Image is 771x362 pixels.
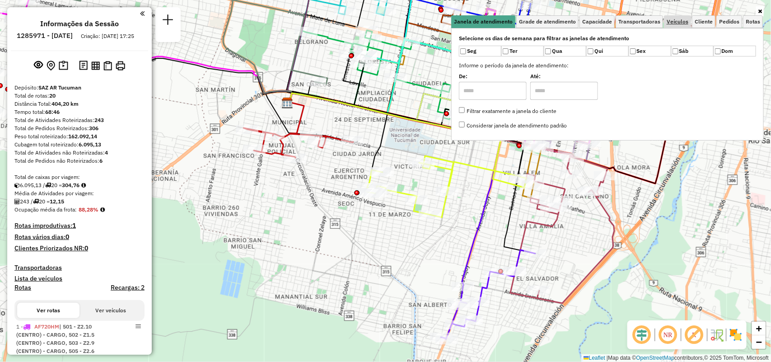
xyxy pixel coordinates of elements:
input: Considerar janela de atendimento padrão [459,122,465,127]
label: Qua [544,46,586,56]
a: Zoom out [752,335,766,349]
strong: 243 [94,117,104,123]
strong: 20 [49,92,56,99]
div: 243 / 20 = [14,197,145,206]
span: − [756,336,762,348]
strong: 304,76 [62,182,79,188]
h4: Recargas: 2 [111,284,145,291]
strong: 68:46 [45,108,60,115]
button: Imprimir Rotas [114,59,127,72]
div: Depósito: [14,84,145,92]
h4: Lista de veículos [14,275,145,282]
span: Ocupação média da frota: [14,206,77,213]
span: Rotas [746,19,760,24]
button: Painel de Sugestão [57,59,70,73]
input: Filtrar exatamente a janela do cliente [459,107,465,113]
span: Grade de atendimento [519,19,576,24]
h6: 1285971 - [DATE] [17,32,73,40]
h4: Transportadoras [14,264,145,272]
em: Opções [136,324,141,329]
label: Informe o período da janela de atendimento: [453,61,762,70]
strong: 6.095,13 [79,141,101,148]
strong: 0 [84,244,88,252]
span: Ocultar deslocamento [631,324,653,346]
button: Logs desbloquear sessão [77,59,89,73]
a: Rotas [14,284,31,291]
button: Visualizar relatório de Roteirização [89,59,102,71]
a: Leaflet [584,355,605,361]
div: Total de rotas: [14,92,145,100]
button: Centralizar mapa no depósito ou ponto de apoio [45,59,57,73]
span: AF720HM [34,323,59,330]
a: Ocultar filtros [756,6,764,16]
h4: Rotas vários dias: [14,233,145,241]
div: Total de Atividades não Roteirizadas: [14,149,145,157]
span: | [607,355,608,361]
span: Janela de atendimento [454,19,513,24]
span: + [756,323,762,334]
i: Total de rotas [45,183,51,188]
input: Dom [715,48,721,54]
a: Nova sessão e pesquisa [159,11,177,31]
div: Tempo total: [14,108,145,116]
button: Ver veículos [79,303,142,318]
strong: 1 [72,221,76,230]
a: Zoom in [752,322,766,335]
span: Cliente [695,19,713,24]
button: Exibir sessão original [32,58,45,73]
label: De: [459,72,530,80]
label: Qui [586,46,629,56]
label: Ter [501,46,544,56]
i: Meta Caixas/viagem: 251,72 Diferença: 53,04 [81,183,86,188]
button: Ver rotas [17,303,79,318]
div: Criação: [DATE] 17:25 [77,32,138,40]
input: Seg [460,48,466,54]
input: Qui [588,48,593,54]
strong: SAZ AR Tucuman [38,84,81,91]
strong: 306 [89,125,98,132]
i: Total de Atividades [14,199,20,204]
a: OpenStreetMap [636,355,675,361]
span: Ocultar NR [657,324,679,346]
h4: Informações da Sessão [40,19,119,28]
strong: 12,15 [50,198,64,205]
span: Exibir rótulo [683,324,705,346]
div: Total de Pedidos Roteirizados: [14,124,145,132]
div: Total de Pedidos não Roteirizados: [14,157,145,165]
span: Capacidade [582,19,612,24]
label: Considerar janela de atendimento padrão [459,122,567,130]
strong: 0 [65,233,69,241]
h4: Rotas improdutivas: [14,222,145,230]
strong: 4 [105,149,108,156]
input: Sáb [673,48,678,54]
label: Sáb [671,46,714,56]
div: 6.095,13 / 20 = [14,181,145,189]
div: Atividade não roteirizada - MUNDO DE BEBIDA [449,109,472,118]
label: Sex [629,46,671,56]
img: Exibir/Ocultar setores [729,328,743,342]
input: Ter [503,48,509,54]
label: Dom [714,46,756,56]
a: Clique aqui para minimizar o painel [140,8,145,19]
label: Filtrar exatamente a janela do cliente [459,107,556,115]
div: Map data © contributors,© 2025 TomTom, Microsoft [581,354,771,362]
label: Selecione os dias de semana para filtrar as janelas de atendimento [459,34,756,42]
span: Pedidos [719,19,739,24]
input: Sex [630,48,636,54]
img: SAZ AR Tucuman [281,97,293,109]
div: Total de caixas por viagem: [14,173,145,181]
span: Veículos [667,19,688,24]
button: Visualizar Romaneio [102,59,114,72]
div: Atividade não roteirizada - Supermercado Que Mas [746,117,768,126]
img: Fluxo de ruas [710,328,724,342]
input: Qua [545,48,551,54]
strong: 6 [99,157,103,164]
div: Distância Total: [14,100,145,108]
h4: Clientes Priorizados NR: [14,244,145,252]
strong: 404,20 km [51,100,79,107]
i: Cubagem total roteirizado [14,183,20,188]
div: Média de Atividades por viagem: [14,189,145,197]
strong: 88,28% [79,206,98,213]
div: Cubagem total roteirizado: [14,141,145,149]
